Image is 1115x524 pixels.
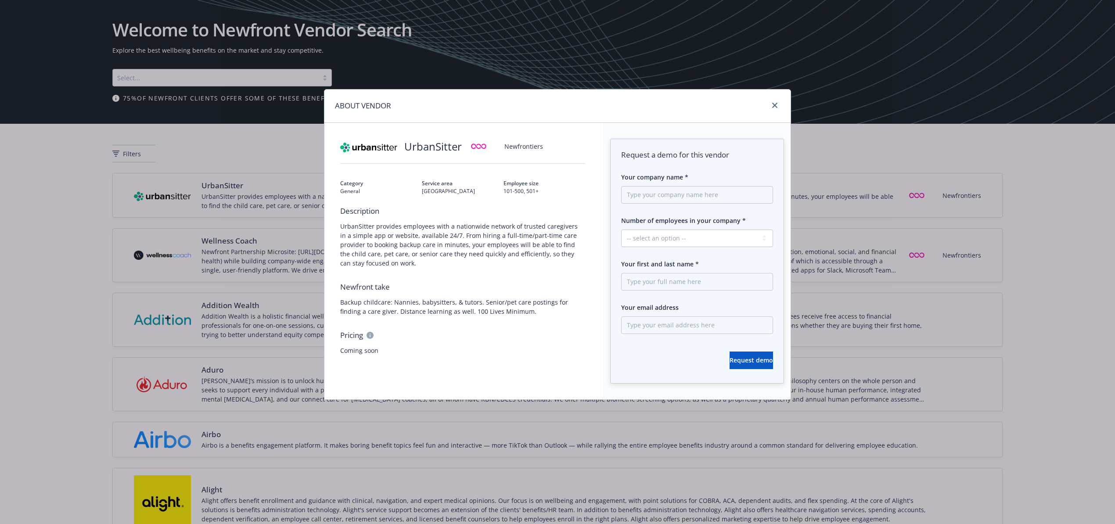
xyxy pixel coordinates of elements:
span: Pricing [340,330,363,341]
button: Request demo [730,352,773,369]
span: [GEOGRAPHIC_DATA] [422,187,504,195]
input: Type your full name here [621,273,773,291]
img: Vendor logo for UrbanSitter [340,139,397,154]
span: Newfront take [340,282,585,292]
span: UrbanSitter [404,139,462,154]
span: General [340,187,422,195]
span: Coming soon [340,346,585,355]
span: Newfrontiers [504,142,543,151]
span: Your email address [621,303,679,312]
span: Number of employees in your company * [621,216,746,225]
span: Request demo [730,356,773,364]
span: UrbanSitter provides employees with a nationwide network of trusted caregivers in a simple app or... [340,222,585,268]
span: Employee size [504,179,585,187]
a: close [770,100,780,111]
h1: ABOUT VENDOR [335,100,391,111]
span: Service area [422,179,504,187]
span: Your first and last name * [621,260,699,268]
span: Request a demo for this vendor [621,150,773,160]
span: Category [340,179,422,187]
span: Backup childcare: Nannies, babysitters, & tutors. Senior/pet care postings for finding a care giv... [340,298,585,316]
input: Type your email address here [621,316,773,334]
span: Description [340,206,585,216]
span: Your company name * [621,173,688,181]
input: Type your company name here [621,186,773,204]
span: 101-500, 501+ [504,187,585,195]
